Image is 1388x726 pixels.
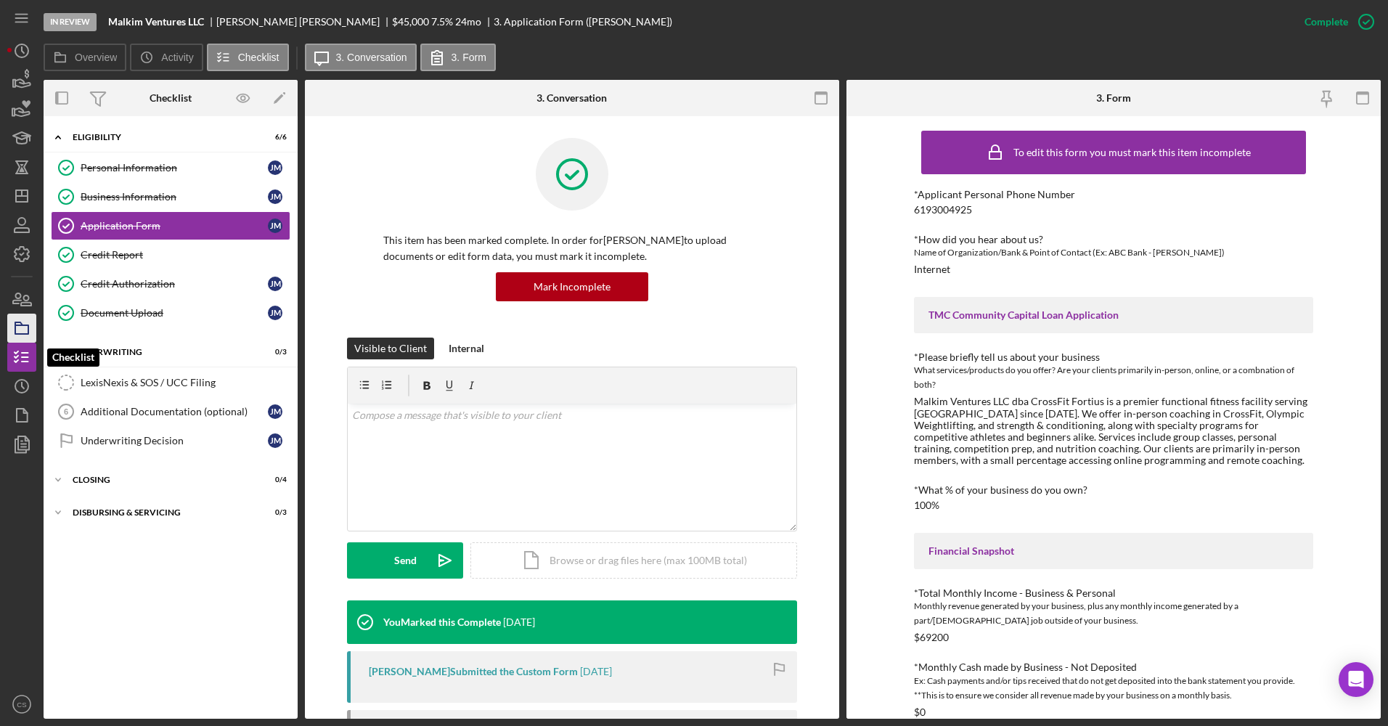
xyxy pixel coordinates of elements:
[261,476,287,484] div: 0 / 4
[1339,662,1373,697] div: Open Intercom Messenger
[1290,7,1381,36] button: Complete
[261,348,287,356] div: 0 / 3
[383,232,761,265] p: This item has been marked complete. In order for [PERSON_NAME] to upload documents or edit form d...
[238,52,279,63] label: Checklist
[51,211,290,240] a: Application FormJM
[914,706,926,718] div: $0
[394,542,417,579] div: Send
[81,249,290,261] div: Credit Report
[1305,7,1348,36] div: Complete
[73,508,250,517] div: Disbursing & Servicing
[914,264,950,275] div: Internet
[51,269,290,298] a: Credit AuthorizationJM
[496,272,648,301] button: Mark Incomplete
[268,306,282,320] div: J M
[268,219,282,233] div: J M
[51,182,290,211] a: Business InformationJM
[108,16,204,28] b: Malkim Ventures LLC
[354,338,427,359] div: Visible to Client
[130,44,203,71] button: Activity
[914,484,1313,496] div: *What % of your business do you own?
[536,92,607,104] div: 3. Conversation
[914,351,1313,363] div: *Please briefly tell us about your business
[51,240,290,269] a: Credit Report
[207,44,289,71] button: Checklist
[268,189,282,204] div: J M
[268,160,282,175] div: J M
[268,433,282,448] div: J M
[44,44,126,71] button: Overview
[503,616,535,628] time: 2025-08-14 19:57
[914,234,1313,245] div: *How did you hear about us?
[51,153,290,182] a: Personal InformationJM
[44,13,97,31] div: In Review
[914,396,1313,466] div: Malkim Ventures LLC dba CrossFit Fortius is a premier functional fitness facility serving [GEOGRA...
[81,377,290,388] div: LexisNexis & SOS / UCC Filing
[455,16,481,28] div: 24 mo
[914,661,1313,673] div: *Monthly Cash made by Business - Not Deposited
[268,404,282,419] div: J M
[392,15,429,28] span: $45,000
[7,690,36,719] button: CS
[383,616,501,628] div: You Marked this Complete
[449,338,484,359] div: Internal
[75,52,117,63] label: Overview
[336,52,407,63] label: 3. Conversation
[1013,147,1251,158] div: To edit this form you must mark this item incomplete
[580,666,612,677] time: 2025-08-13 02:30
[261,508,287,517] div: 0 / 3
[150,92,192,104] div: Checklist
[914,587,1313,599] div: *Total Monthly Income - Business & Personal
[431,16,453,28] div: 7.5 %
[914,632,949,643] div: $69200
[51,298,290,327] a: Document UploadJM
[81,435,268,446] div: Underwriting Decision
[914,204,972,216] div: 6193004925
[534,272,611,301] div: Mark Incomplete
[73,348,250,356] div: Underwriting
[73,133,250,142] div: Eligibility
[51,368,290,397] a: LexisNexis & SOS / UCC Filing
[928,545,1299,557] div: Financial Snapshot
[914,674,1313,703] div: Ex: Cash payments and/or tips received that do not get deposited into the bank statement you prov...
[73,476,250,484] div: Closing
[81,191,268,203] div: Business Information
[347,542,463,579] button: Send
[51,397,290,426] a: 6Additional Documentation (optional)JM
[261,133,287,142] div: 6 / 6
[305,44,417,71] button: 3. Conversation
[914,363,1313,392] div: What services/products do you offer? Are your clients primarily in-person, online, or a combnatio...
[81,406,268,417] div: Additional Documentation (optional)
[928,309,1299,321] div: TMC Community Capital Loan Application
[81,162,268,174] div: Personal Information
[64,407,68,416] tspan: 6
[369,666,578,677] div: [PERSON_NAME] Submitted the Custom Form
[347,338,434,359] button: Visible to Client
[268,277,282,291] div: J M
[452,52,486,63] label: 3. Form
[216,16,392,28] div: [PERSON_NAME] [PERSON_NAME]
[17,701,26,709] text: CS
[81,307,268,319] div: Document Upload
[51,426,290,455] a: Underwriting DecisionJM
[1096,92,1131,104] div: 3. Form
[914,245,1313,260] div: Name of Organization/Bank & Point of Contact (Ex: ABC Bank - [PERSON_NAME])
[914,599,1313,628] div: Monthly revenue generated by your business, plus any monthly income generated by a part/[DEMOGRAP...
[161,52,193,63] label: Activity
[81,278,268,290] div: Credit Authorization
[914,189,1313,200] div: *Applicant Personal Phone Number
[494,16,672,28] div: 3. Application Form ([PERSON_NAME])
[81,220,268,232] div: Application Form
[441,338,491,359] button: Internal
[914,499,939,511] div: 100%
[420,44,496,71] button: 3. Form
